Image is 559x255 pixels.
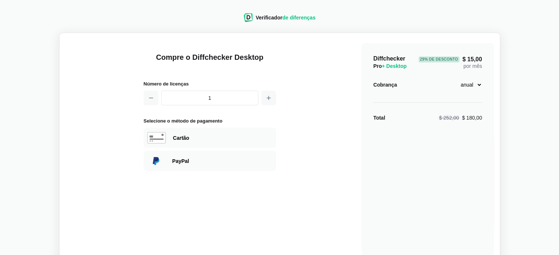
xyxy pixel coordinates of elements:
[462,115,482,121] font: $ 180,00
[244,17,316,23] a: Logotipo do DiffcheckerVerificadorde diferenças
[463,63,482,69] font: por mês
[144,118,223,124] font: Selecione o método de pagamento
[373,63,382,69] font: Pro
[144,81,189,87] font: Número de licenças
[173,134,272,142] div: Pagamento com cartão
[156,53,263,61] font: Compre o Diffchecker Desktop
[373,82,397,88] font: Cobrança
[462,56,482,62] font: $ 15,00
[420,57,424,61] font: 29
[373,115,385,121] font: Total
[144,151,276,171] div: Pagar com PayPal
[172,158,189,164] font: PayPal
[173,135,189,141] font: Cartão
[256,15,282,21] font: Verificador
[161,91,258,105] input: 1
[244,13,253,22] img: Logotipo do Diffchecker
[144,128,276,148] div: Pagamento com cartão
[439,115,459,121] font: $ 252,00
[282,15,315,21] font: de diferenças
[172,157,272,165] div: Pagar com PayPal
[382,63,406,69] font: + Desktop
[373,55,405,62] font: Diffchecker
[424,57,458,61] font: % de desconto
